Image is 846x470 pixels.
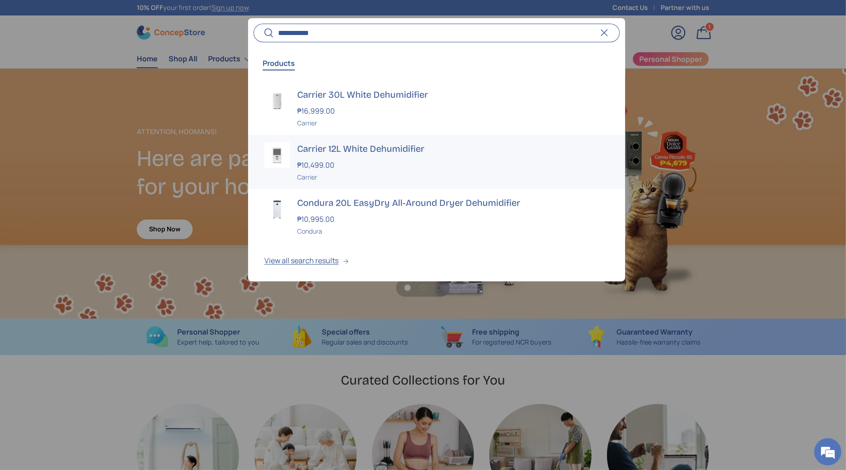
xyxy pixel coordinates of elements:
button: Products [263,53,295,74]
div: Carrier [297,118,609,128]
img: carrier-dehumidifier-30-liter-full-view-concepstore [264,88,290,114]
textarea: Type your message and hit 'Enter' [5,248,173,280]
h3: Carrier 30L White Dehumidifier [297,88,609,101]
div: Condura [297,226,609,236]
strong: ₱10,499.00 [297,160,337,170]
a: carrier-dehumidifier-12-liter-full-view-concepstore Carrier 12L White Dehumidifier ₱10,499.00 Car... [248,135,625,189]
div: Chat with us now [47,51,153,63]
h3: Carrier 12L White Dehumidifier [297,142,609,155]
span: We're online! [53,115,125,206]
a: condura-easy-dry-dehumidifier-full-view-concepstore.ph Condura 20L EasyDry All-Around Dryer Dehum... [248,189,625,243]
a: carrier-dehumidifier-30-liter-full-view-concepstore Carrier 30L White Dehumidifier ₱16,999.00 Car... [248,81,625,135]
button: View all search results [248,243,625,281]
strong: ₱10,995.00 [297,214,337,224]
img: condura-easy-dry-dehumidifier-full-view-concepstore.ph [264,196,290,222]
div: Minimize live chat window [149,5,171,26]
img: carrier-dehumidifier-12-liter-full-view-concepstore [264,142,290,168]
div: Carrier [297,172,609,182]
strong: ₱16,999.00 [297,106,337,116]
h3: Condura 20L EasyDry All-Around Dryer Dehumidifier [297,196,609,209]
